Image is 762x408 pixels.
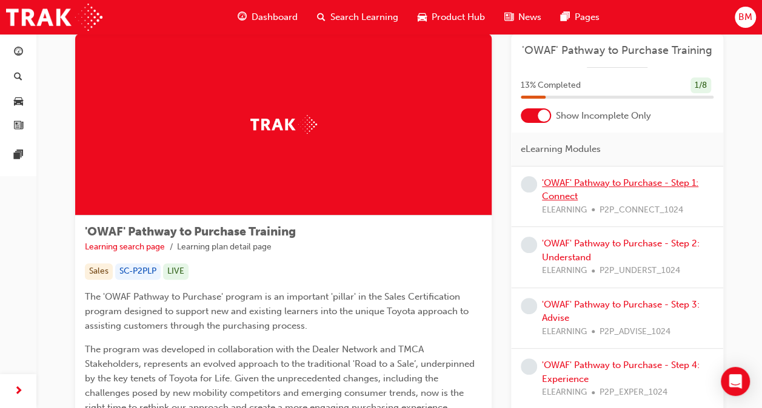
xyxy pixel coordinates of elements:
[561,10,570,25] span: pages-icon
[690,77,711,94] div: 1 / 8
[14,384,23,399] span: next-icon
[250,115,317,134] img: Trak
[600,325,670,339] span: P2P_ADVISE_1024
[575,10,600,24] span: Pages
[14,150,23,161] span: pages-icon
[521,79,581,93] span: 13 % Completed
[600,203,683,217] span: P2P_CONNECT_1024
[521,298,537,314] span: learningRecordVerb_NONE-icon
[521,176,537,192] span: learningRecordVerb_NONE-icon
[556,109,651,123] span: Show Incomplete Only
[542,177,698,202] a: 'OWAF' Pathway to Purchase - Step 1: Connect
[14,96,23,107] span: car-icon
[163,263,189,280] div: LIVE
[408,5,495,30] a: car-iconProduct Hub
[14,47,23,58] span: guage-icon
[521,358,537,375] span: learningRecordVerb_NONE-icon
[85,242,165,252] a: Learning search page
[504,10,513,25] span: news-icon
[518,10,541,24] span: News
[14,121,23,132] span: news-icon
[307,5,408,30] a: search-iconSearch Learning
[542,203,587,217] span: ELEARNING
[432,10,485,24] span: Product Hub
[228,5,307,30] a: guage-iconDashboard
[521,237,537,253] span: learningRecordVerb_NONE-icon
[238,10,247,25] span: guage-icon
[738,10,752,24] span: BM
[14,72,22,83] span: search-icon
[418,10,427,25] span: car-icon
[85,291,471,331] span: The 'OWAF Pathway to Purchase' program is an important 'pillar' in the Sales Certification progra...
[252,10,298,24] span: Dashboard
[600,386,667,400] span: P2P_EXPER_1024
[115,263,161,280] div: SC-P2PLP
[542,264,587,278] span: ELEARNING
[521,142,601,156] span: eLearning Modules
[721,367,750,396] div: Open Intercom Messenger
[317,10,326,25] span: search-icon
[551,5,609,30] a: pages-iconPages
[542,360,700,384] a: 'OWAF' Pathway to Purchase - Step 4: Experience
[542,386,587,400] span: ELEARNING
[177,240,272,254] li: Learning plan detail page
[521,44,714,58] a: 'OWAF' Pathway to Purchase Training
[330,10,398,24] span: Search Learning
[6,4,102,31] img: Trak
[85,225,296,239] span: 'OWAF' Pathway to Purchase Training
[542,325,587,339] span: ELEARNING
[600,264,680,278] span: P2P_UNDERST_1024
[495,5,551,30] a: news-iconNews
[542,238,700,263] a: 'OWAF' Pathway to Purchase - Step 2: Understand
[542,299,700,324] a: 'OWAF' Pathway to Purchase - Step 3: Advise
[85,263,113,280] div: Sales
[735,7,756,28] button: BM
